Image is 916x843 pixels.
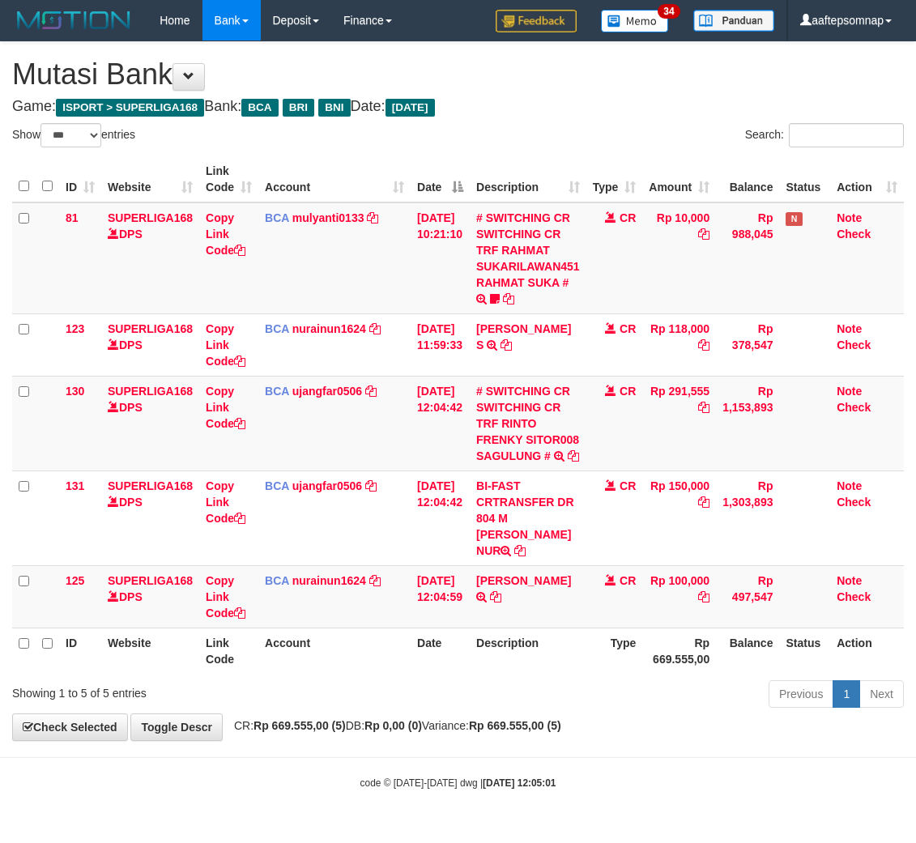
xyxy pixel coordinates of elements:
[12,123,135,147] label: Show entries
[642,313,716,376] td: Rp 118,000
[411,156,470,202] th: Date: activate to sort column descending
[12,8,135,32] img: MOTION_logo.png
[66,574,84,587] span: 125
[12,99,904,115] h4: Game: Bank: Date:
[101,313,199,376] td: DPS
[206,322,245,368] a: Copy Link Code
[108,211,193,224] a: SUPERLIGA168
[206,211,245,257] a: Copy Link Code
[365,479,377,492] a: Copy ujangfar0506 to clipboard
[837,590,871,603] a: Check
[716,202,779,314] td: Rp 988,045
[483,777,556,789] strong: [DATE] 12:05:01
[698,228,709,241] a: Copy Rp 10,000 to clipboard
[568,449,579,462] a: Copy # SWITCHING CR SWITCHING CR TRF RINTO FRENKY SITOR008 SAGULUNG # to clipboard
[40,123,101,147] select: Showentries
[12,679,369,701] div: Showing 1 to 5 of 5 entries
[837,479,862,492] a: Note
[101,470,199,565] td: DPS
[514,544,526,557] a: Copy BI-FAST CRTRANSFER DR 804 M IKBAL KHOLIQ NUR to clipboard
[364,719,422,732] strong: Rp 0,00 (0)
[620,479,636,492] span: CR
[470,156,586,202] th: Description: activate to sort column ascending
[386,99,435,117] span: [DATE]
[496,10,577,32] img: Feedback.jpg
[12,58,904,91] h1: Mutasi Bank
[206,479,245,525] a: Copy Link Code
[779,156,830,202] th: Status
[830,628,904,674] th: Action
[698,496,709,509] a: Copy Rp 150,000 to clipboard
[101,565,199,628] td: DPS
[108,574,193,587] a: SUPERLIGA168
[292,574,366,587] a: nurainun1624
[59,156,101,202] th: ID: activate to sort column ascending
[476,211,580,289] a: # SWITCHING CR SWITCHING CR TRF RAHMAT SUKARILAWAN451 RAHMAT SUKA #
[283,99,314,117] span: BRI
[253,719,346,732] strong: Rp 669.555,00 (5)
[199,156,258,202] th: Link Code: activate to sort column ascending
[226,719,561,732] span: CR: DB: Variance:
[837,228,871,241] a: Check
[716,628,779,674] th: Balance
[411,628,470,674] th: Date
[258,628,411,674] th: Account
[411,470,470,565] td: [DATE] 12:04:42
[837,496,871,509] a: Check
[265,211,289,224] span: BCA
[658,4,680,19] span: 34
[586,156,643,202] th: Type: activate to sort column ascending
[265,322,289,335] span: BCA
[642,202,716,314] td: Rp 10,000
[470,628,586,674] th: Description
[476,385,579,462] a: # SWITCHING CR SWITCHING CR TRF RINTO FRENKY SITOR008 SAGULUNG #
[837,338,871,351] a: Check
[292,479,362,492] a: ujangfar0506
[837,322,862,335] a: Note
[101,628,199,674] th: Website
[411,313,470,376] td: [DATE] 11:59:33
[411,202,470,314] td: [DATE] 10:21:10
[365,385,377,398] a: Copy ujangfar0506 to clipboard
[369,574,381,587] a: Copy nurainun1624 to clipboard
[258,156,411,202] th: Account: activate to sort column ascending
[642,156,716,202] th: Amount: activate to sort column ascending
[292,385,362,398] a: ujangfar0506
[369,322,381,335] a: Copy nurainun1624 to clipboard
[698,590,709,603] a: Copy Rp 100,000 to clipboard
[292,211,364,224] a: mulyanti0133
[206,385,245,430] a: Copy Link Code
[693,10,774,32] img: panduan.png
[476,574,571,587] a: [PERSON_NAME]
[101,376,199,470] td: DPS
[470,470,586,565] td: BI-FAST CRTRANSFER DR 804 M [PERSON_NAME] NUR
[830,156,904,202] th: Action: activate to sort column ascending
[108,479,193,492] a: SUPERLIGA168
[620,385,636,398] span: CR
[367,211,378,224] a: Copy mulyanti0133 to clipboard
[199,628,258,674] th: Link Code
[642,628,716,674] th: Rp 669.555,00
[642,470,716,565] td: Rp 150,000
[130,713,223,741] a: Toggle Descr
[12,713,128,741] a: Check Selected
[769,680,833,708] a: Previous
[698,338,709,351] a: Copy Rp 118,000 to clipboard
[698,401,709,414] a: Copy Rp 291,555 to clipboard
[501,338,512,351] a: Copy SRI WAHYUNI S to clipboard
[642,376,716,470] td: Rp 291,555
[59,628,101,674] th: ID
[837,211,862,224] a: Note
[66,211,79,224] span: 81
[786,212,802,226] span: Has Note
[101,156,199,202] th: Website: activate to sort column ascending
[716,156,779,202] th: Balance
[108,322,193,335] a: SUPERLIGA168
[789,123,904,147] input: Search:
[66,322,84,335] span: 123
[108,385,193,398] a: SUPERLIGA168
[745,123,904,147] label: Search:
[265,479,289,492] span: BCA
[503,292,514,305] a: Copy # SWITCHING CR SWITCHING CR TRF RAHMAT SUKARILAWAN451 RAHMAT SUKA # to clipboard
[716,470,779,565] td: Rp 1,303,893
